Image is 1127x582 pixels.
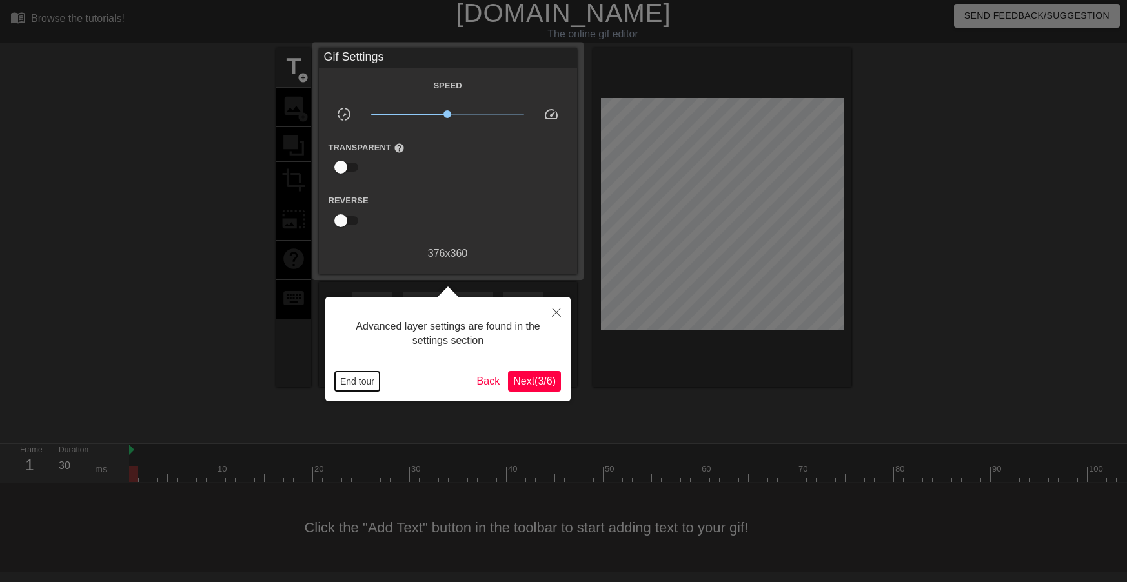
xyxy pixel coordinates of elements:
button: End tour [335,372,380,391]
button: Next [508,371,561,392]
div: Advanced layer settings are found in the settings section [335,306,561,361]
button: Close [542,297,571,326]
button: Back [472,371,505,392]
span: Next ( 3 / 6 ) [513,376,556,386]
